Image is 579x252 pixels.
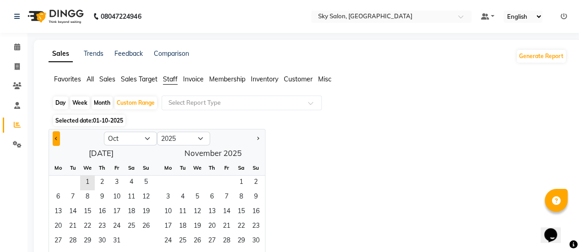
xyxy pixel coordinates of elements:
span: 21 [65,220,80,234]
img: logo [23,4,86,29]
div: Tu [175,161,190,175]
a: Sales [49,46,73,62]
span: 23 [249,220,263,234]
div: Day [53,97,68,109]
span: 25 [124,220,139,234]
div: Tuesday, November 25, 2025 [175,234,190,249]
div: Friday, November 14, 2025 [219,205,234,220]
span: 19 [190,220,205,234]
div: Su [139,161,153,175]
span: 8 [234,190,249,205]
span: Membership [209,75,245,83]
span: 21 [219,220,234,234]
span: 7 [65,190,80,205]
div: Tuesday, November 11, 2025 [175,205,190,220]
span: All [87,75,94,83]
span: 12 [139,190,153,205]
div: Mo [51,161,65,175]
div: Sunday, November 9, 2025 [249,190,263,205]
div: Saturday, November 1, 2025 [234,176,249,190]
span: 15 [234,205,249,220]
div: Su [249,161,263,175]
div: Friday, October 24, 2025 [109,220,124,234]
div: Tuesday, October 14, 2025 [65,205,80,220]
div: Sunday, November 16, 2025 [249,205,263,220]
div: Friday, October 3, 2025 [109,176,124,190]
div: Saturday, November 15, 2025 [234,205,249,220]
div: Saturday, October 25, 2025 [124,220,139,234]
span: 4 [175,190,190,205]
span: 01-10-2025 [93,117,123,124]
div: Wednesday, November 5, 2025 [190,190,205,205]
div: Sunday, October 5, 2025 [139,176,153,190]
span: Staff [163,75,178,83]
div: Month [92,97,113,109]
div: Fr [219,161,234,175]
span: 2 [95,176,109,190]
span: 26 [190,234,205,249]
span: 19 [139,205,153,220]
span: 20 [51,220,65,234]
div: Mo [161,161,175,175]
a: Feedback [114,49,143,58]
span: 6 [205,190,219,205]
div: Wednesday, October 29, 2025 [80,234,95,249]
span: 5 [139,176,153,190]
span: 30 [249,234,263,249]
span: 24 [161,234,175,249]
span: Invoice [183,75,204,83]
span: 3 [161,190,175,205]
div: Sunday, November 23, 2025 [249,220,263,234]
button: Previous month [53,131,60,146]
div: Thursday, October 23, 2025 [95,220,109,234]
span: 29 [234,234,249,249]
div: Friday, November 28, 2025 [219,234,234,249]
div: Wednesday, November 19, 2025 [190,220,205,234]
span: 28 [219,234,234,249]
div: Thursday, November 13, 2025 [205,205,219,220]
button: Generate Report [517,50,566,63]
span: 15 [80,205,95,220]
div: Wednesday, October 22, 2025 [80,220,95,234]
span: 14 [65,205,80,220]
span: 1 [234,176,249,190]
div: Monday, October 20, 2025 [51,220,65,234]
div: We [190,161,205,175]
div: Monday, November 10, 2025 [161,205,175,220]
span: 9 [95,190,109,205]
div: Saturday, October 18, 2025 [124,205,139,220]
iframe: chat widget [541,215,570,243]
span: 29 [80,234,95,249]
div: Saturday, October 4, 2025 [124,176,139,190]
div: Sa [124,161,139,175]
span: 5 [190,190,205,205]
span: Inventory [251,75,278,83]
span: 6 [51,190,65,205]
div: Sunday, November 30, 2025 [249,234,263,249]
div: Friday, November 7, 2025 [219,190,234,205]
div: Thursday, October 30, 2025 [95,234,109,249]
span: 31 [109,234,124,249]
span: 27 [51,234,65,249]
span: 1 [80,176,95,190]
div: Week [70,97,90,109]
div: Sunday, October 26, 2025 [139,220,153,234]
span: 28 [65,234,80,249]
div: Friday, October 10, 2025 [109,190,124,205]
div: Tuesday, November 4, 2025 [175,190,190,205]
div: Fr [109,161,124,175]
div: Sunday, October 12, 2025 [139,190,153,205]
span: 3 [109,176,124,190]
span: Misc [318,75,331,83]
div: Saturday, November 29, 2025 [234,234,249,249]
div: Wednesday, November 26, 2025 [190,234,205,249]
div: Thursday, November 27, 2025 [205,234,219,249]
div: Monday, October 13, 2025 [51,205,65,220]
div: Wednesday, October 1, 2025 [80,176,95,190]
div: Saturday, November 22, 2025 [234,220,249,234]
div: Tuesday, October 7, 2025 [65,190,80,205]
span: Sales Target [121,75,157,83]
span: 16 [95,205,109,220]
div: Thursday, November 6, 2025 [205,190,219,205]
span: 23 [95,220,109,234]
